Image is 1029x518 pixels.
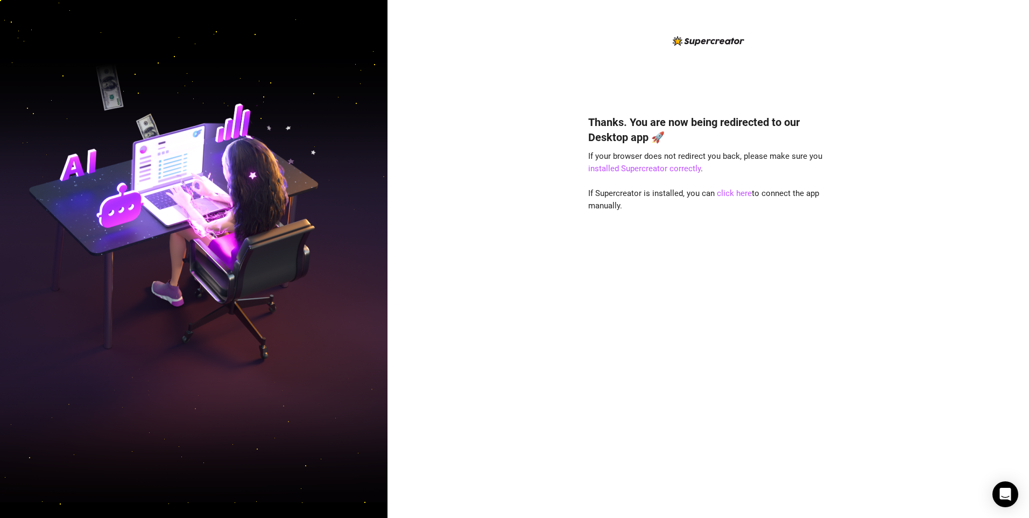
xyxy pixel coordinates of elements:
a: click here [717,188,752,198]
a: installed Supercreator correctly [588,164,701,173]
span: If your browser does not redirect you back, please make sure you . [588,151,822,174]
div: Open Intercom Messenger [992,481,1018,507]
h4: Thanks. You are now being redirected to our Desktop app 🚀 [588,115,828,145]
img: logo-BBDzfeDw.svg [673,36,744,46]
span: If Supercreator is installed, you can to connect the app manually. [588,188,819,211]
